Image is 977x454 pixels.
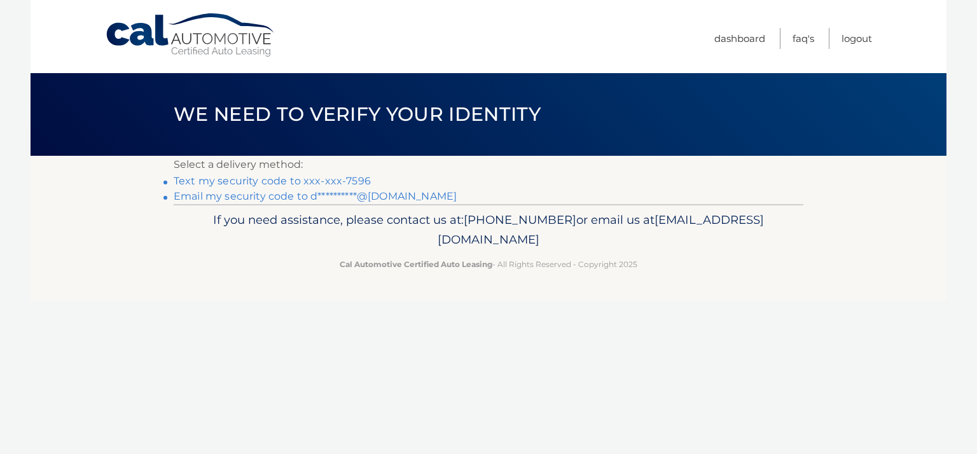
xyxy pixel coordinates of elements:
a: Dashboard [714,28,765,49]
p: If you need assistance, please contact us at: or email us at [182,210,795,251]
a: Email my security code to d**********@[DOMAIN_NAME] [174,190,457,202]
a: Text my security code to xxx-xxx-7596 [174,175,371,187]
strong: Cal Automotive Certified Auto Leasing [340,259,492,269]
span: [PHONE_NUMBER] [464,212,576,227]
a: Cal Automotive [105,13,277,58]
span: We need to verify your identity [174,102,541,126]
p: Select a delivery method: [174,156,803,174]
a: FAQ's [793,28,814,49]
a: Logout [842,28,872,49]
p: - All Rights Reserved - Copyright 2025 [182,258,795,271]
